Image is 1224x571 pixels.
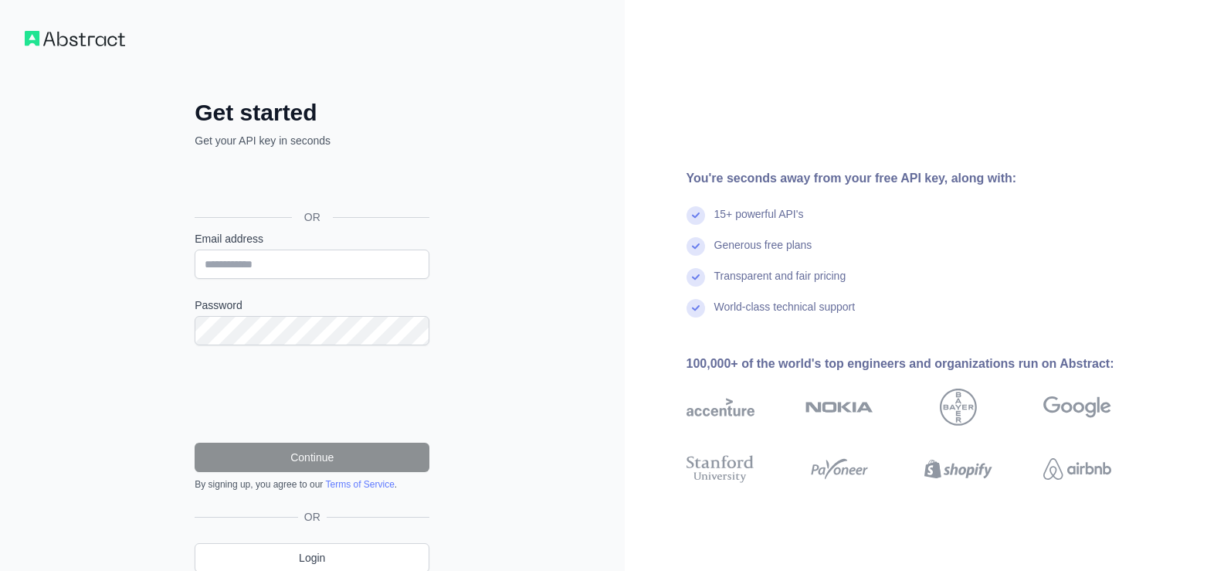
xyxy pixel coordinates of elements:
img: accenture [687,389,754,426]
div: 15+ powerful API's [714,206,804,237]
h2: Get started [195,99,429,127]
img: check mark [687,237,705,256]
iframe: reCAPTCHA [195,364,429,424]
a: Terms of Service [325,479,394,490]
label: Email address [195,231,429,246]
img: Workflow [25,31,125,46]
img: stanford university [687,452,754,486]
span: OR [298,509,327,525]
div: You're seconds away from your free API key, along with: [687,169,1161,188]
img: google [1043,389,1111,426]
img: payoneer [805,452,873,486]
div: Transparent and fair pricing [714,268,846,299]
div: World-class technical support [714,299,856,330]
div: By signing up, you agree to our . [195,478,429,491]
img: bayer [940,389,977,426]
p: Get your API key in seconds [195,133,429,148]
div: Generous free plans [714,237,812,268]
img: nokia [805,389,873,426]
iframe: Sign in with Google Button [187,165,434,199]
div: 100,000+ of the world's top engineers and organizations run on Abstract: [687,355,1161,373]
img: check mark [687,268,705,287]
button: Continue [195,443,429,472]
img: check mark [687,299,705,318]
label: Password [195,297,429,313]
img: shopify [924,452,992,486]
img: airbnb [1043,452,1111,486]
img: check mark [687,206,705,225]
span: OR [292,209,333,225]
